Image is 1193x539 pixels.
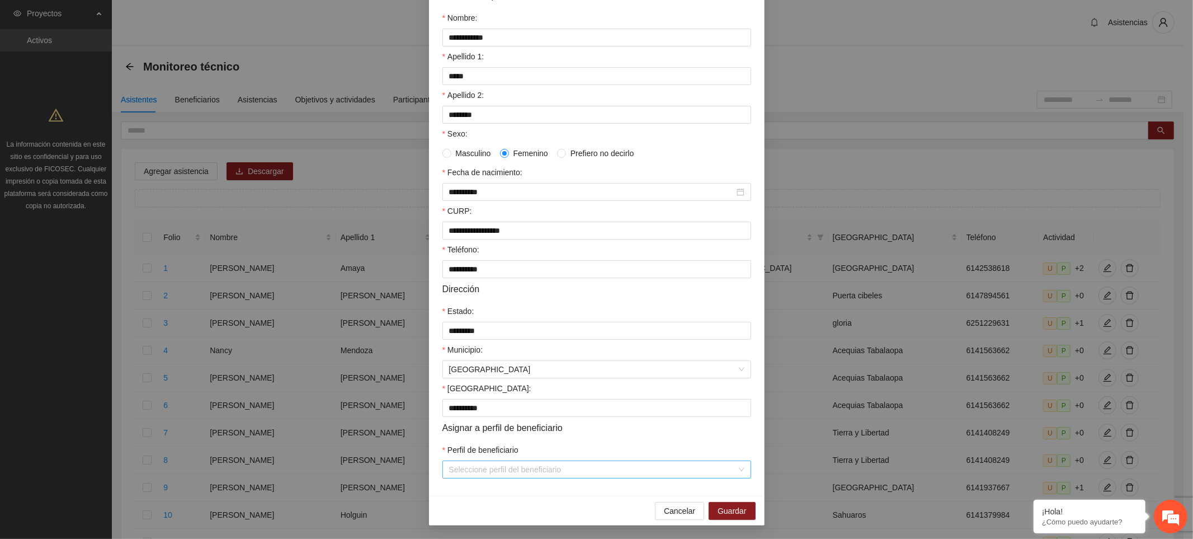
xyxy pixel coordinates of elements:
input: Teléfono: [442,260,751,278]
label: Municipio: [442,344,483,356]
label: Apellido 1: [442,50,484,63]
textarea: Escriba su mensaje y pulse “Intro” [6,306,213,345]
label: Sexo: [442,128,468,140]
input: Apellido 1: [442,67,751,85]
div: Chatee con nosotros ahora [58,57,188,72]
span: Estamos en línea. [65,149,154,263]
p: ¿Cómo puedo ayudarte? [1042,518,1137,526]
span: Guardar [718,505,746,517]
span: Prefiero no decirlo [566,147,639,160]
span: Masculino [451,147,496,160]
input: Apellido 2: [442,106,751,124]
div: Minimizar ventana de chat en vivo [183,6,210,32]
label: Teléfono: [442,243,479,256]
label: Nombre: [442,12,478,24]
input: Perfil de beneficiario [449,461,737,478]
label: CURP: [442,205,472,217]
button: Cancelar [655,502,704,520]
label: Colonia: [442,382,531,395]
span: Cancelar [664,505,695,517]
input: Estado: [442,322,751,340]
label: Estado: [442,305,474,317]
label: Apellido 2: [442,89,484,101]
input: CURP: [442,222,751,240]
input: Colonia: [442,399,751,417]
input: Fecha de nacimiento: [449,186,734,198]
button: Guardar [709,502,755,520]
div: ¡Hola! [1042,507,1137,516]
span: Dirección [442,282,480,296]
span: Femenino [509,147,553,160]
input: Nombre: [442,29,751,46]
label: Fecha de nacimiento: [442,166,522,179]
label: Perfil de beneficiario [442,444,518,456]
span: Asignar a perfil de beneficiario [442,421,563,435]
span: Chihuahua [449,361,744,378]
